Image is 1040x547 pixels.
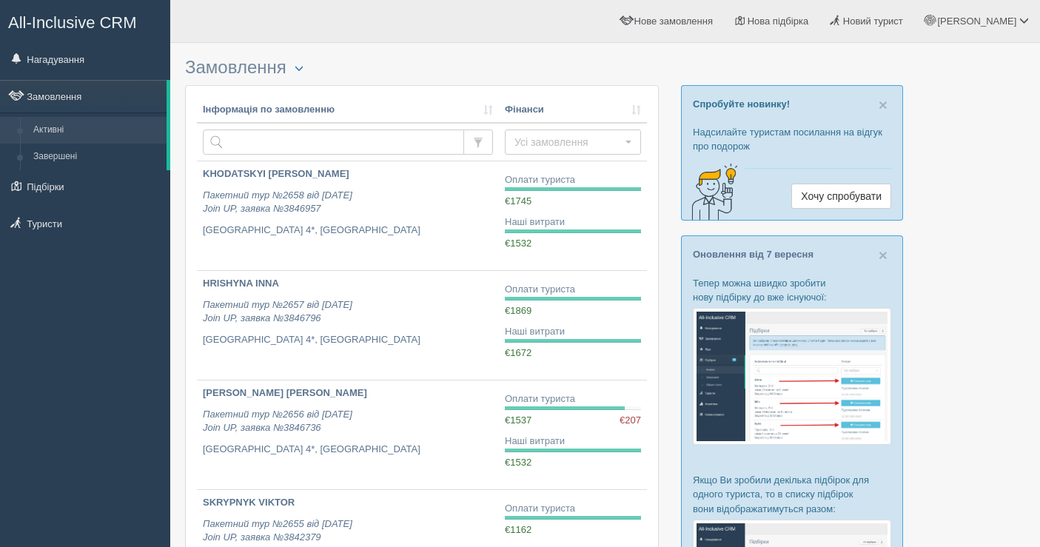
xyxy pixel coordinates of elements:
[748,16,809,27] span: Нова підбірка
[879,97,888,113] button: Close
[27,144,167,170] a: Завершені
[693,249,813,260] a: Оновлення від 7 вересня
[505,195,531,207] span: €1745
[505,103,641,117] a: Фінанси
[27,117,167,144] a: Активні
[693,125,891,153] p: Надсилайте туристам посилання на відгук про подорож
[203,224,493,238] p: [GEOGRAPHIC_DATA] 4*, [GEOGRAPHIC_DATA]
[203,518,352,543] i: Пакетний тур №2655 від [DATE] Join UP, заявка №3842379
[514,135,622,150] span: Усі замовлення
[197,161,499,270] a: KHODATSKYI [PERSON_NAME] Пакетний тур №2658 від [DATE]Join UP, заявка №3846957 [GEOGRAPHIC_DATA] ...
[505,325,641,339] div: Наші витрати
[197,380,499,489] a: [PERSON_NAME] [PERSON_NAME] Пакетний тур №2656 від [DATE]Join UP, заявка №3846736 [GEOGRAPHIC_DAT...
[505,434,641,449] div: Наші витрати
[693,473,891,515] p: Якщо Ви зробили декілька підбірок для одного туриста, то в списку підбірок вони відображатимуться...
[505,283,641,297] div: Оплати туриста
[843,16,903,27] span: Новий турист
[505,238,531,249] span: €1532
[879,247,888,263] button: Close
[693,308,891,445] img: %D0%BF%D1%96%D0%B4%D0%B1%D1%96%D1%80%D0%BA%D0%B0-%D1%82%D1%83%D1%80%D0%B8%D1%81%D1%82%D1%83-%D1%8...
[203,409,352,434] i: Пакетний тур №2656 від [DATE] Join UP, заявка №3846736
[505,305,531,316] span: €1869
[682,162,741,221] img: creative-idea-2907357.png
[203,168,349,179] b: KHODATSKYI [PERSON_NAME]
[505,173,641,187] div: Оплати туриста
[505,130,641,155] button: Усі замовлення
[791,184,891,209] a: Хочу спробувати
[203,387,367,398] b: [PERSON_NAME] [PERSON_NAME]
[203,103,493,117] a: Інформація по замовленню
[693,276,891,304] p: Тепер можна швидко зробити нову підбірку до вже існуючої:
[8,13,137,32] span: All-Inclusive CRM
[505,215,641,229] div: Наші витрати
[505,392,641,406] div: Оплати туриста
[203,299,352,324] i: Пакетний тур №2657 від [DATE] Join UP, заявка №3846796
[1,1,170,41] a: All-Inclusive CRM
[203,130,464,155] input: Пошук за номером замовлення, ПІБ або паспортом туриста
[505,502,641,516] div: Оплати туриста
[203,333,493,347] p: [GEOGRAPHIC_DATA] 4*, [GEOGRAPHIC_DATA]
[203,278,279,289] b: HRISHYNA INNA
[203,497,295,508] b: SKRYPNYK VIKTOR
[693,97,891,111] p: Спробуйте новинку!
[197,271,499,380] a: HRISHYNA INNA Пакетний тур №2657 від [DATE]Join UP, заявка №3846796 [GEOGRAPHIC_DATA] 4*, [GEOGRA...
[505,457,531,468] span: €1532
[505,347,531,358] span: €1672
[620,414,641,428] span: €207
[634,16,713,27] span: Нове замовлення
[203,189,352,215] i: Пакетний тур №2658 від [DATE] Join UP, заявка №3846957
[879,96,888,113] span: ×
[505,524,531,535] span: €1162
[937,16,1016,27] span: [PERSON_NAME]
[203,443,493,457] p: [GEOGRAPHIC_DATA] 4*, [GEOGRAPHIC_DATA]
[185,58,659,78] h3: Замовлення
[505,415,531,426] span: €1537
[879,246,888,264] span: ×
